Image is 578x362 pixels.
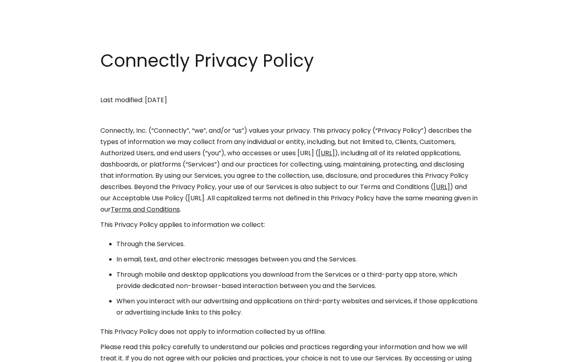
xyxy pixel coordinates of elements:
[100,219,478,230] p: This Privacy Policy applies to information we collect:
[318,148,335,158] a: [URL]
[111,205,180,214] a: Terms and Conditions
[100,95,478,106] p: Last modified: [DATE]
[116,239,478,250] li: Through the Services.
[116,254,478,265] li: In email, text, and other electronic messages between you and the Services.
[100,326,478,337] p: This Privacy Policy does not apply to information collected by us offline.
[16,348,48,359] ul: Language list
[116,296,478,318] li: When you interact with our advertising and applications on third-party websites and services, if ...
[100,125,478,215] p: Connectly, Inc. (“Connectly”, “we”, and/or “us”) values your privacy. This privacy policy (“Priva...
[100,110,478,121] p: ‍
[100,48,478,73] h1: Connectly Privacy Policy
[8,347,48,359] aside: Language selected: English
[433,182,450,191] a: [URL]
[116,269,478,292] li: Through mobile and desktop applications you download from the Services or a third-party app store...
[100,79,478,90] p: ‍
